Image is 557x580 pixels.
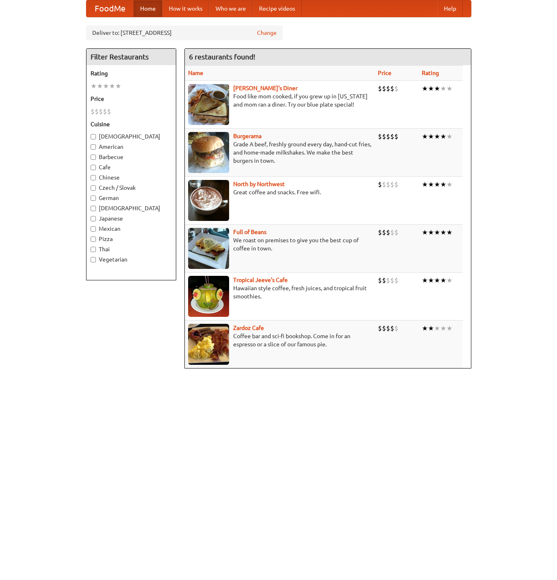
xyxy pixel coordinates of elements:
[188,92,371,109] p: Food like mom cooked, if you grew up in [US_STATE] and mom ran a diner. Try our blue plate special!
[115,82,121,91] li: ★
[382,228,386,237] li: $
[188,70,203,76] a: Name
[386,132,390,141] li: $
[91,206,96,211] input: [DEMOGRAPHIC_DATA]
[86,0,134,17] a: FoodMe
[91,194,172,202] label: German
[134,0,162,17] a: Home
[86,49,176,65] h4: Filter Restaurants
[446,132,452,141] li: ★
[378,276,382,285] li: $
[233,133,261,139] a: Burgerama
[394,132,398,141] li: $
[91,226,96,232] input: Mexican
[188,324,229,365] img: zardoz.jpg
[91,134,96,139] input: [DEMOGRAPHIC_DATA]
[446,324,452,333] li: ★
[189,53,255,61] ng-pluralize: 6 restaurants found!
[91,255,172,264] label: Vegetarian
[188,140,371,165] p: Grade A beef, freshly ground every day, hand-cut fries, and home-made milkshakes. We make the bes...
[188,228,229,269] img: beans.jpg
[440,84,446,93] li: ★
[233,85,298,91] b: [PERSON_NAME]'s Diner
[382,84,386,93] li: $
[386,324,390,333] li: $
[440,132,446,141] li: ★
[434,228,440,237] li: ★
[233,325,264,331] a: Zardoz Cafe
[188,276,229,317] img: jeeves.jpg
[91,153,172,161] label: Barbecue
[91,95,172,103] h5: Price
[428,84,434,93] li: ★
[422,84,428,93] li: ★
[390,228,394,237] li: $
[428,324,434,333] li: ★
[382,276,386,285] li: $
[91,120,172,128] h5: Cuisine
[382,132,386,141] li: $
[394,228,398,237] li: $
[422,180,428,189] li: ★
[91,237,96,242] input: Pizza
[109,82,115,91] li: ★
[97,82,103,91] li: ★
[390,324,394,333] li: $
[434,84,440,93] li: ★
[188,332,371,348] p: Coffee bar and sci-fi bookshop. Come in for an espresso or a slice of our famous pie.
[107,107,111,116] li: $
[386,180,390,189] li: $
[446,276,452,285] li: ★
[91,257,96,262] input: Vegetarian
[440,228,446,237] li: ★
[434,132,440,141] li: ★
[91,185,96,191] input: Czech / Slovak
[378,228,382,237] li: $
[428,228,434,237] li: ★
[91,247,96,252] input: Thai
[422,228,428,237] li: ★
[91,82,97,91] li: ★
[91,225,172,233] label: Mexican
[103,82,109,91] li: ★
[91,165,96,170] input: Cafe
[91,184,172,192] label: Czech / Slovak
[91,204,172,212] label: [DEMOGRAPHIC_DATA]
[91,69,172,77] h5: Rating
[103,107,107,116] li: $
[188,236,371,252] p: We roast on premises to give you the best cup of coffee in town.
[390,276,394,285] li: $
[162,0,209,17] a: How it works
[390,132,394,141] li: $
[252,0,302,17] a: Recipe videos
[378,132,382,141] li: $
[378,70,391,76] a: Price
[440,276,446,285] li: ★
[390,180,394,189] li: $
[188,284,371,300] p: Hawaiian style coffee, fresh juices, and tropical fruit smoothies.
[434,180,440,189] li: ★
[233,229,266,235] a: Full of Beans
[91,196,96,201] input: German
[257,29,277,37] a: Change
[394,84,398,93] li: $
[394,276,398,285] li: $
[434,324,440,333] li: ★
[378,180,382,189] li: $
[188,84,229,125] img: sallys.jpg
[91,163,172,171] label: Cafe
[390,84,394,93] li: $
[233,181,285,187] b: North by Northwest
[91,107,95,116] li: $
[422,276,428,285] li: ★
[422,324,428,333] li: ★
[188,188,371,196] p: Great coffee and snacks. Free wifi.
[378,324,382,333] li: $
[434,276,440,285] li: ★
[91,144,96,150] input: American
[91,173,172,182] label: Chinese
[437,0,463,17] a: Help
[382,324,386,333] li: $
